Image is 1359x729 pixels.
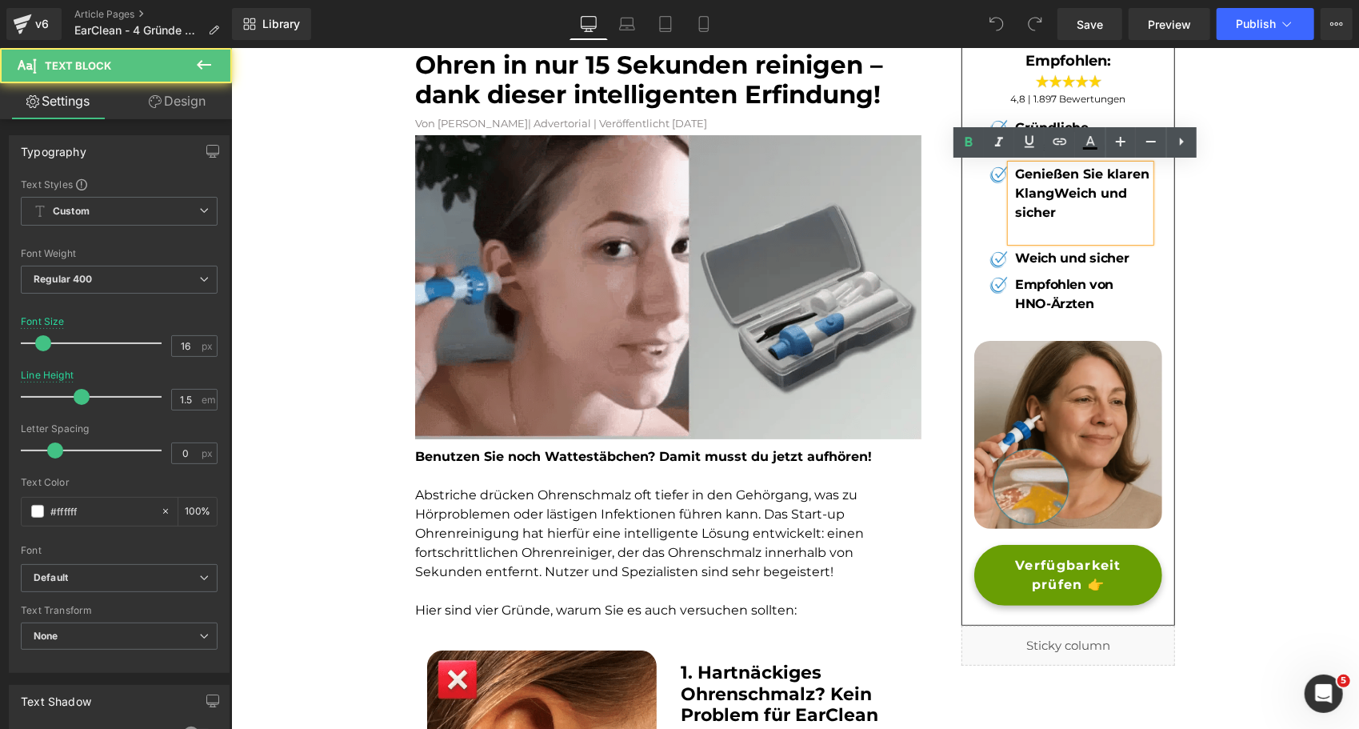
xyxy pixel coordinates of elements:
[34,273,93,285] b: Regular 400
[450,614,647,678] b: 1. Hartnäckiges Ohrenschmalz? Kein Problem für EarClean
[184,2,652,62] font: Ohren in nur 15 Sekunden reinigen – dank dieser intelligenten Erfindung!
[780,45,895,57] span: 4,8 | 1.897 Bewertungen
[1129,8,1210,40] a: Preview
[45,59,111,72] span: Text Block
[232,8,311,40] a: New Library
[202,341,215,351] span: px
[784,72,892,106] b: Gründliche Ohrenreinigung
[21,545,218,556] div: Font
[21,423,218,435] div: Letter Spacing
[21,686,91,708] div: Text Shadow
[784,118,918,172] b: Genießen Sie klaren KlangWeich und sicher
[21,477,218,488] div: Text Color
[34,571,68,585] i: Default
[178,498,217,526] div: %
[74,24,202,37] span: EarClean - 4 Gründe Adv
[21,316,65,327] div: Font Size
[21,136,86,158] div: Typography
[755,4,919,22] h3: Empfohlen:
[21,370,74,381] div: Line Height
[646,8,685,40] a: Tablet
[34,630,58,642] b: None
[760,508,914,547] span: Verfügbarkeit prüfen 👉
[21,178,218,190] div: Text Styles
[784,229,882,263] b: Empfohlen von HNO-Ärzten
[784,202,897,218] b: Weich und sicher
[1217,8,1314,40] button: Publish
[184,555,566,570] font: Hier sind vier Gründe, warum Sie es auch versuchen sollten:
[21,248,218,259] div: Font Weight
[262,17,300,31] span: Library
[202,395,215,405] span: em
[1019,8,1051,40] button: Redo
[53,205,90,218] b: Custom
[608,8,646,40] a: Laptop
[202,448,215,459] span: px
[1148,16,1191,33] span: Preview
[570,8,608,40] a: Desktop
[1321,8,1353,40] button: More
[50,503,153,520] input: Color
[297,69,476,82] span: | Advertorial | Veröffentlicht [DATE]
[32,14,52,34] div: v6
[184,439,633,531] font: Abstriche drücken Ohrenschmalz oft tiefer in den Gehörgang, was zu Hörproblemen oder lästigen Inf...
[74,8,232,21] a: Article Pages
[119,83,235,119] a: Design
[981,8,1013,40] button: Undo
[1305,675,1343,713] iframe: Intercom live chat
[685,8,723,40] a: Mobile
[1337,675,1350,687] span: 5
[1077,16,1103,33] span: Save
[6,8,62,40] a: v6
[1236,18,1276,30] span: Publish
[743,497,931,558] a: Verfügbarkeit prüfen 👉
[21,605,218,616] div: Text Transform
[184,401,641,416] strong: Benutzen Sie noch Wattestäbchen? Damit musst du jetzt aufhören!
[184,69,297,82] font: Von [PERSON_NAME]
